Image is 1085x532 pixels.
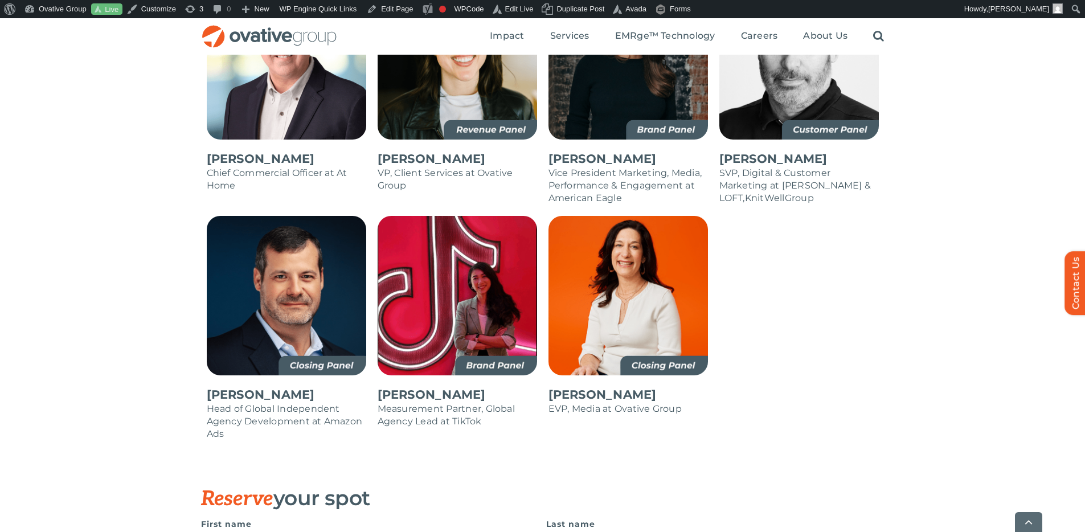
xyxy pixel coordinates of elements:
[548,403,708,415] p: EVP, Media at Ovative Group
[378,151,537,167] p: [PERSON_NAME]
[207,167,366,192] p: Chief Commercial Officer at At Home
[207,387,366,403] p: [PERSON_NAME]
[741,30,778,43] a: Careers
[207,151,366,167] p: [PERSON_NAME]
[490,30,524,43] a: Impact
[207,216,366,375] img: Michael Swilley – Not Final
[548,151,708,167] p: [PERSON_NAME]
[201,486,828,510] h3: your spot
[550,30,589,43] a: Services
[91,3,122,15] a: Live
[548,216,708,375] img: Annie Zipfel
[745,193,785,203] span: KnitWell
[548,387,708,403] p: [PERSON_NAME]
[201,516,539,532] label: First name
[490,30,524,42] span: Impact
[439,6,446,13] div: Focus keyphrase not set
[803,30,847,43] a: About Us
[615,30,715,42] span: EMRge™ Technology
[988,5,1049,13] span: [PERSON_NAME]
[719,167,871,203] span: SVP, Digital & Customer Marketing at [PERSON_NAME] & LOFT
[719,151,879,167] p: [PERSON_NAME]
[207,403,366,440] p: Head of Global Independent Agency Development at Amazon Ads
[743,193,744,203] span: ,
[741,30,778,42] span: Careers
[378,167,537,192] p: VP, Client Services at Ovative Group
[785,193,814,203] span: Group
[615,30,715,43] a: EMRge™ Technology
[378,403,537,428] p: Measurement Partner, Global Agency Lead at TikTok
[546,516,885,532] label: Last name
[201,24,338,35] a: OG_Full_horizontal_RGB
[490,18,884,55] nav: Menu
[873,30,884,43] a: Search
[378,387,537,403] p: [PERSON_NAME]
[550,30,589,42] span: Services
[378,216,537,375] img: Meredith Zhang – Not Final
[201,486,273,511] span: Reserve
[803,30,847,42] span: About Us
[548,167,708,204] p: Vice President Marketing, Media, Performance & Engagement at American Eagle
